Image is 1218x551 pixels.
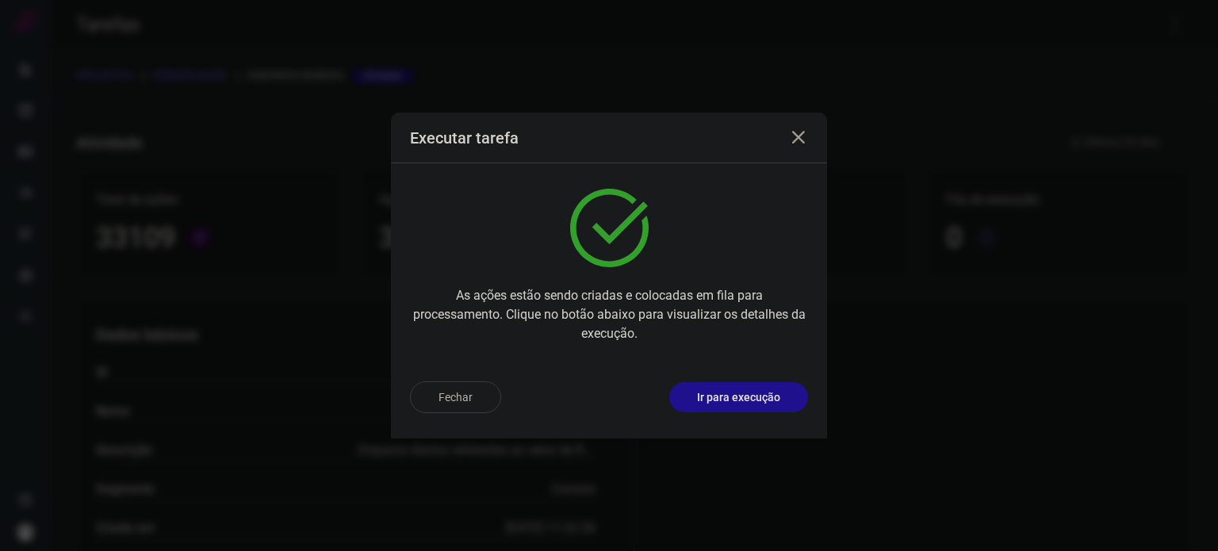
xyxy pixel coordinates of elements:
[410,381,501,413] button: Fechar
[570,189,649,267] img: verified.svg
[669,382,808,412] button: Ir para execução
[410,286,808,343] p: As ações estão sendo criadas e colocadas em fila para processamento. Clique no botão abaixo para ...
[410,128,519,147] h3: Executar tarefa
[697,389,780,406] p: Ir para execução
